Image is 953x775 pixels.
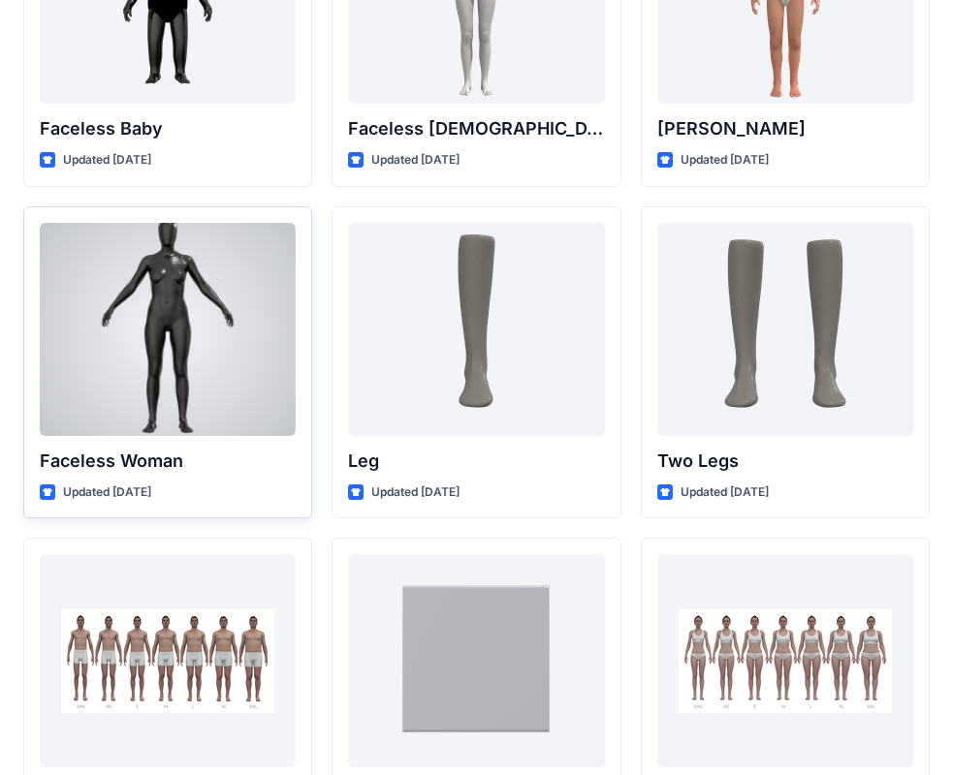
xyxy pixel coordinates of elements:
[657,554,913,767] a: Olivia Size Set
[40,223,296,436] a: Faceless Woman
[40,554,296,767] a: Oliver Size Set
[657,223,913,436] a: Two Legs
[63,150,151,170] p: Updated [DATE]
[371,150,460,170] p: Updated [DATE]
[657,115,913,142] p: [PERSON_NAME]
[681,482,769,503] p: Updated [DATE]
[371,482,460,503] p: Updated [DATE]
[40,448,296,475] p: Faceless Woman
[348,223,604,436] a: Leg
[657,448,913,475] p: Two Legs
[681,150,769,170] p: Updated [DATE]
[348,554,604,767] a: Bags Avatar
[348,448,604,475] p: Leg
[348,115,604,142] p: Faceless [DEMOGRAPHIC_DATA] CN Lite
[40,115,296,142] p: Faceless Baby
[63,482,151,503] p: Updated [DATE]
